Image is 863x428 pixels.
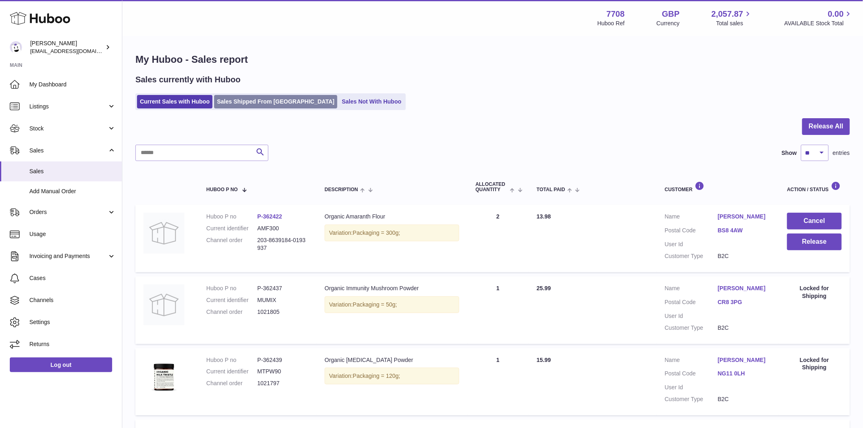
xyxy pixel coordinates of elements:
[144,285,184,325] img: no-photo.jpg
[665,252,718,260] dt: Customer Type
[537,285,551,291] span: 25.99
[665,395,718,403] dt: Customer Type
[135,53,850,66] h1: My Huboo - Sales report
[712,9,744,20] span: 2,057.87
[467,276,529,344] td: 1
[718,252,771,260] dd: B2C
[144,356,184,397] img: 77081700557599.jpg
[665,240,718,248] dt: User Id
[665,324,718,332] dt: Customer Type
[597,20,625,27] div: Huboo Ref
[718,227,771,234] a: BS8 4AW
[782,149,797,157] label: Show
[206,379,257,387] dt: Channel order
[665,312,718,320] dt: User Id
[325,187,358,192] span: Description
[665,227,718,236] dt: Postal Code
[29,81,116,88] span: My Dashboard
[29,274,116,282] span: Cases
[665,356,718,366] dt: Name
[206,213,257,221] dt: Huboo P no
[29,147,107,154] span: Sales
[537,213,551,220] span: 13.98
[353,229,400,236] span: Packaging = 300g;
[29,208,107,216] span: Orders
[784,20,853,27] span: AVAILABLE Stock Total
[10,357,112,372] a: Log out
[353,373,400,379] span: Packaging = 120g;
[29,168,116,175] span: Sales
[206,368,257,375] dt: Current identifier
[29,318,116,326] span: Settings
[206,296,257,304] dt: Current identifier
[206,225,257,232] dt: Current identifier
[29,340,116,348] span: Returns
[718,298,771,306] a: CR8 3PG
[476,182,508,192] span: ALLOCATED Quantity
[718,356,771,364] a: [PERSON_NAME]
[537,357,551,363] span: 15.99
[353,301,397,308] span: Packaging = 50g;
[712,9,753,27] a: 2,057.87 Total sales
[144,213,184,254] img: no-photo.jpg
[718,370,771,377] a: NG11 0LH
[467,205,529,272] td: 2
[257,368,308,375] dd: MTPW90
[665,285,718,294] dt: Name
[257,356,308,364] dd: P-362439
[206,236,257,252] dt: Channel order
[833,149,850,157] span: entries
[10,41,22,53] img: internalAdmin-7708@internal.huboo.com
[257,236,308,252] dd: 203-8639184-0193937
[467,348,529,416] td: 1
[325,356,459,364] div: Organic [MEDICAL_DATA] Powder
[787,285,842,300] div: Locked for Shipping
[339,95,404,108] a: Sales Not With Huboo
[787,181,842,192] div: Action / Status
[325,285,459,292] div: Organic Immunity Mushroom Powder
[29,125,107,132] span: Stock
[29,103,107,110] span: Listings
[29,252,107,260] span: Invoicing and Payments
[257,379,308,387] dd: 1021797
[206,187,238,192] span: Huboo P no
[206,356,257,364] dt: Huboo P no
[30,40,104,55] div: [PERSON_NAME]
[537,187,565,192] span: Total paid
[257,285,308,292] dd: P-362437
[257,225,308,232] dd: AMF300
[206,308,257,316] dt: Channel order
[665,384,718,391] dt: User Id
[718,285,771,292] a: [PERSON_NAME]
[665,181,771,192] div: Customer
[718,213,771,221] a: [PERSON_NAME]
[657,20,680,27] div: Currency
[206,285,257,292] dt: Huboo P no
[137,95,212,108] a: Current Sales with Huboo
[29,296,116,304] span: Channels
[325,225,459,241] div: Variation:
[257,308,308,316] dd: 1021805
[718,395,771,403] dd: B2C
[325,296,459,313] div: Variation:
[665,213,718,223] dt: Name
[662,9,679,20] strong: GBP
[716,20,752,27] span: Total sales
[325,368,459,384] div: Variation:
[787,213,842,229] button: Cancel
[257,296,308,304] dd: MUMIX
[665,370,718,379] dt: Postal Code
[30,48,120,54] span: [EMAIL_ADDRESS][DOMAIN_NAME]
[787,356,842,372] div: Locked for Shipping
[828,9,844,20] span: 0.00
[214,95,337,108] a: Sales Shipped From [GEOGRAPHIC_DATA]
[29,188,116,195] span: Add Manual Order
[665,298,718,308] dt: Postal Code
[784,9,853,27] a: 0.00 AVAILABLE Stock Total
[802,118,850,135] button: Release All
[135,74,241,85] h2: Sales currently with Huboo
[29,230,116,238] span: Usage
[787,234,842,250] button: Release
[257,213,282,220] a: P-362422
[606,9,625,20] strong: 7708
